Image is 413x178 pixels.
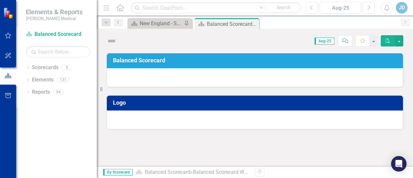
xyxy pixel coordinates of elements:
[106,36,117,46] img: Not Defined
[145,169,190,175] a: Balanced Scorecard
[32,89,50,96] a: Reports
[62,65,72,70] div: 8
[57,77,69,83] div: 131
[207,20,257,28] div: Balanced Scorecard Welcome Page
[113,57,399,64] h3: Balanced Scorecard
[26,16,83,21] small: [PERSON_NAME] Medical
[320,2,361,14] button: Aug-25
[3,7,15,18] img: ClearPoint Strategy
[391,156,407,172] div: Open Intercom Messenger
[129,19,182,27] a: New England - Sales - Overview Dashboard
[26,8,83,16] span: Elements & Reports
[193,169,274,175] div: Balanced Scorecard Welcome Page
[32,64,58,71] a: Scorecards
[131,2,301,14] input: Search ClearPoint...
[396,2,408,14] button: JD
[140,19,182,27] div: New England - Sales - Overview Dashboard
[113,99,399,106] h3: Logo
[322,4,359,12] div: Aug-25
[32,76,54,84] a: Elements
[267,3,299,12] button: Search
[315,37,334,45] span: Aug-25
[136,169,250,176] div: »
[277,5,290,10] span: Search
[103,169,133,175] span: By Scorecard
[26,46,90,58] input: Search Below...
[53,89,64,95] div: 94
[26,31,90,38] a: Balanced Scorecard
